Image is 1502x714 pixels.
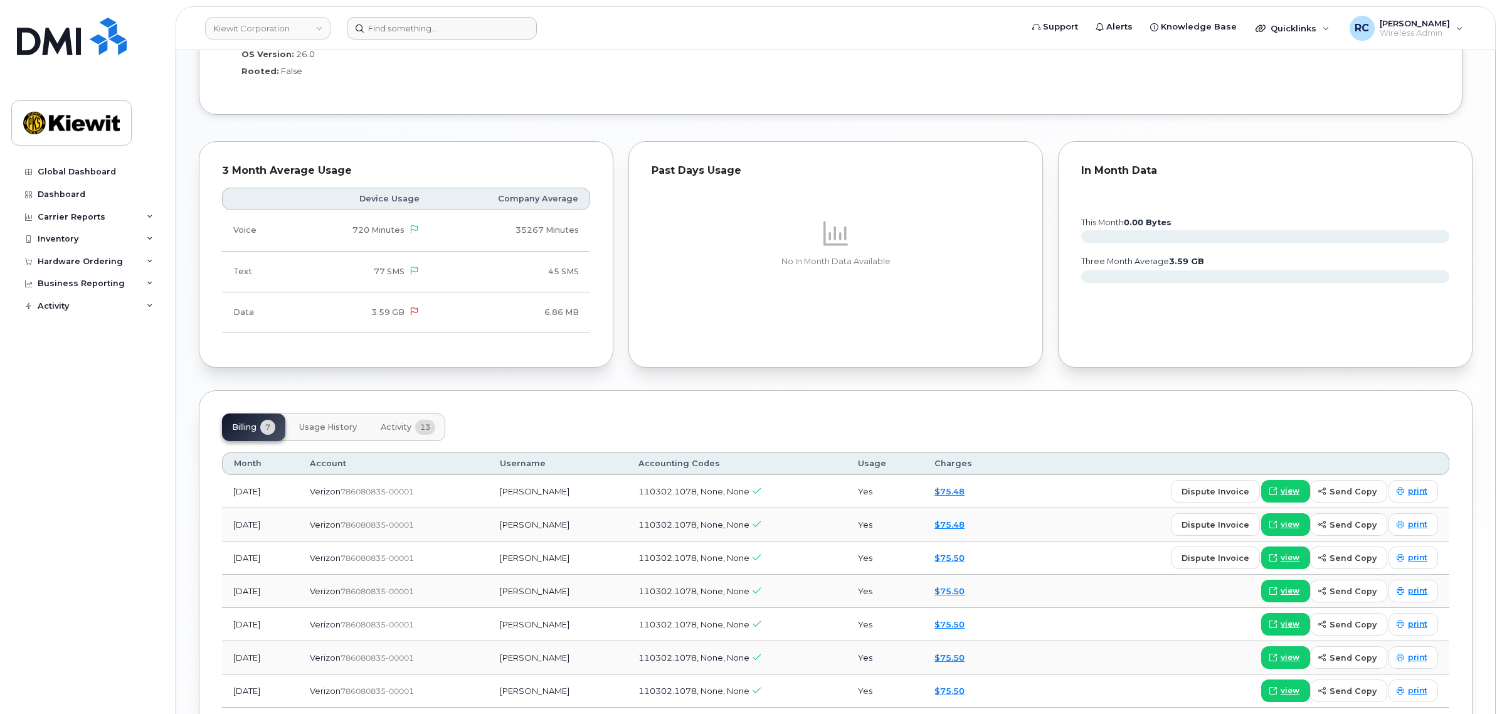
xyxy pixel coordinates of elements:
td: 35267 Minutes [431,210,590,251]
th: Account [299,452,489,475]
span: print [1408,652,1427,663]
button: send copy [1310,480,1387,503]
a: view [1261,646,1310,669]
span: print [1408,619,1427,630]
a: view [1261,546,1310,569]
td: Yes [847,575,923,608]
span: 110302.1078, None, None [638,619,749,629]
button: dispute invoice [1171,480,1260,503]
div: 3 Month Average Usage [222,164,590,177]
a: print [1388,679,1438,702]
button: send copy [1310,679,1387,702]
td: [PERSON_NAME] [489,674,627,708]
span: view [1281,552,1299,563]
th: Company Average [431,188,590,210]
span: 786080835-00001 [341,620,414,629]
a: print [1388,546,1438,569]
td: [PERSON_NAME] [489,641,627,674]
span: 110302.1078, None, None [638,686,749,696]
span: 786080835-00001 [341,653,414,663]
td: [PERSON_NAME] [489,575,627,608]
th: Accounting Codes [627,452,847,475]
span: 77 SMS [374,267,405,276]
span: 26.0 [296,49,315,59]
span: 720 Minutes [352,225,405,235]
span: send copy [1330,619,1377,631]
span: Verizon [310,619,341,629]
a: view [1261,513,1310,536]
a: print [1388,480,1438,503]
td: [DATE] [222,674,299,708]
a: $75.48 [934,486,965,496]
span: send copy [1330,652,1377,664]
td: [DATE] [222,508,299,541]
td: Data [222,292,292,333]
span: Wireless Admin [1380,28,1450,38]
td: [DATE] [222,641,299,674]
a: print [1388,646,1438,669]
a: print [1388,513,1438,536]
td: [DATE] [222,608,299,641]
input: Find something... [347,17,537,40]
a: Knowledge Base [1141,14,1245,40]
a: $75.50 [934,586,965,596]
span: Verizon [310,653,341,663]
td: [PERSON_NAME] [489,508,627,541]
span: print [1408,585,1427,597]
span: Quicklinks [1271,23,1316,33]
td: [PERSON_NAME] [489,541,627,575]
div: In Month Data [1081,164,1449,177]
a: view [1261,613,1310,636]
div: Quicklinks [1247,16,1338,41]
td: 45 SMS [431,252,590,292]
a: view [1261,679,1310,702]
span: 3.59 GB [371,307,405,317]
span: print [1408,552,1427,563]
span: view [1281,486,1299,497]
span: Support [1043,21,1078,33]
button: send copy [1310,580,1387,602]
span: view [1281,585,1299,597]
span: Verizon [310,486,341,496]
button: dispute invoice [1171,546,1260,569]
span: print [1408,685,1427,696]
span: 786080835-00001 [341,520,414,530]
label: OS Version: [241,48,294,60]
span: view [1281,652,1299,663]
a: $75.50 [934,619,965,629]
th: Username [489,452,627,475]
span: print [1408,486,1427,497]
button: send copy [1310,646,1387,669]
td: Voice [222,210,292,251]
span: 786080835-00001 [341,587,414,596]
a: print [1388,580,1438,602]
button: dispute invoice [1171,513,1260,536]
button: send copy [1310,513,1387,536]
span: Verizon [310,520,341,530]
a: Support [1023,14,1087,40]
th: Device Usage [292,188,430,210]
th: Month [222,452,299,475]
a: view [1261,580,1310,602]
th: Charges [923,452,1013,475]
td: [PERSON_NAME] [489,475,627,508]
span: 110302.1078, None, None [638,586,749,596]
div: Rebeca Ceballos [1341,16,1472,41]
a: Kiewit Corporation [205,17,331,40]
tspan: 3.59 GB [1169,257,1204,266]
td: [PERSON_NAME] [489,608,627,641]
a: $75.48 [934,520,965,530]
span: Activity [381,422,411,432]
span: view [1281,619,1299,630]
span: Verizon [310,686,341,696]
button: send copy [1310,613,1387,636]
span: 786080835-00001 [341,487,414,496]
span: 110302.1078, None, None [638,520,749,530]
span: dispute invoice [1182,519,1249,531]
p: No In Month Data Available [652,256,1020,267]
span: 110302.1078, None, None [638,553,749,563]
button: send copy [1310,546,1387,569]
div: Past Days Usage [652,164,1020,177]
span: RC [1355,21,1369,36]
span: send copy [1330,685,1377,697]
